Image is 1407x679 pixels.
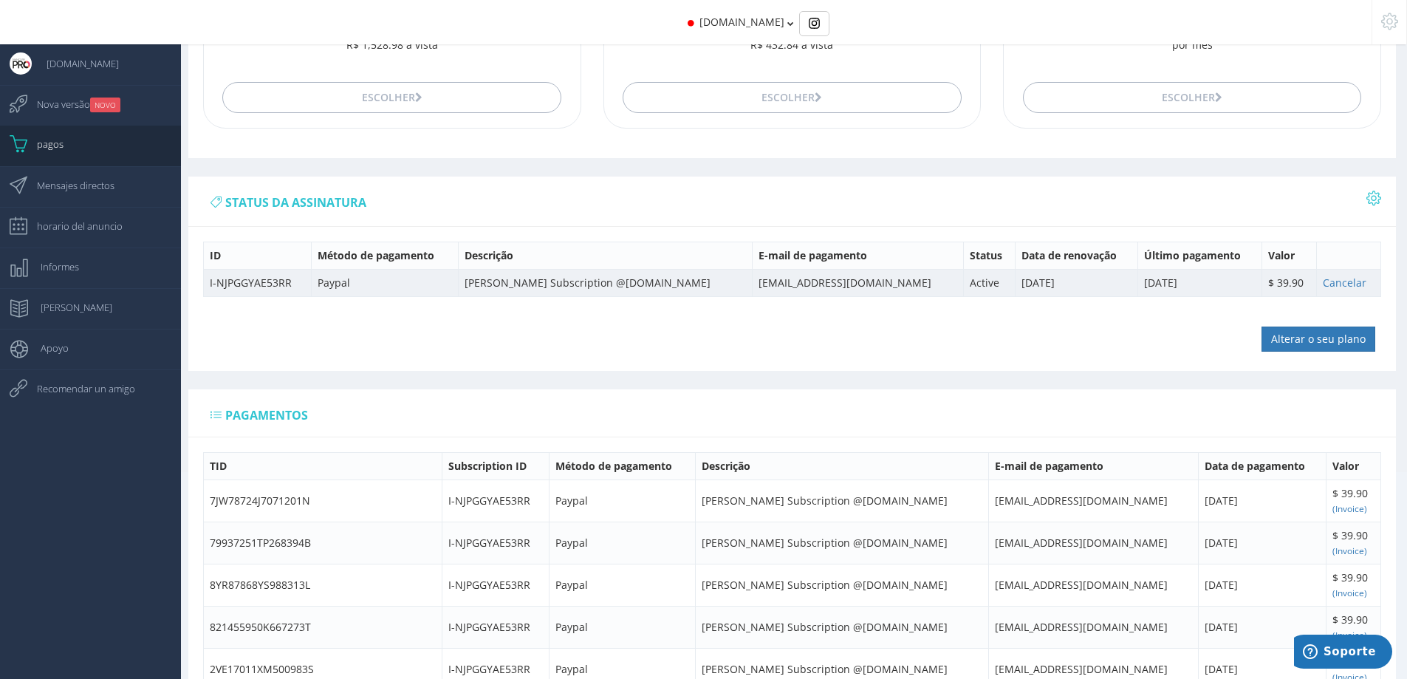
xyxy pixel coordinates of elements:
[1332,501,1367,515] a: (Invoice)
[32,45,119,82] span: [DOMAIN_NAME]
[604,38,981,52] p: R$ 432.84 à vista
[809,18,820,29] img: Instagram_simple_icon.svg
[988,452,1198,480] th: E-mail de pagamento
[458,242,753,269] th: Descrição
[799,11,829,36] div: Basic example
[964,269,1015,296] td: Active
[442,522,549,564] td: I-NJPGGYAE53RR
[1023,82,1362,113] button: Escolher
[1199,480,1326,522] td: [DATE]
[696,606,989,648] td: [PERSON_NAME] Subscription @[DOMAIN_NAME]
[753,242,964,269] th: E-mail de pagamento
[442,564,549,606] td: I-NJPGGYAE53RR
[1332,627,1367,641] a: (Invoice)
[26,330,69,366] span: Apoyo
[1294,635,1392,672] iframe: Abre un widget desde donde se puede obtener más información
[204,269,312,296] td: I-NJPGGYAE53RR
[442,480,549,522] td: I-NJPGGYAE53RR
[696,564,989,606] td: [PERSON_NAME] Subscription @[DOMAIN_NAME]
[1261,327,1375,352] input: Alterar o seu plano
[1199,606,1326,648] td: [DATE]
[1262,242,1317,269] th: Valor
[964,242,1015,269] th: Status
[225,194,366,211] span: status da assinatura
[222,82,561,113] button: Escolher
[549,606,695,648] td: Paypal
[1332,502,1367,514] small: (Invoice)
[26,248,79,285] span: Informes
[699,15,784,29] span: [DOMAIN_NAME]
[204,564,442,606] td: 8YR87868YS988313L
[204,452,442,480] th: TID
[311,242,458,269] th: Método de pagamento
[753,269,964,296] td: [EMAIL_ADDRESS][DOMAIN_NAME]
[204,242,312,269] th: ID
[225,407,308,423] span: Pagamentos
[1332,545,1367,556] small: (Invoice)
[696,480,989,522] td: [PERSON_NAME] Subscription @[DOMAIN_NAME]
[623,82,962,113] button: Escolher
[22,167,114,204] span: Mensajes directos
[1015,269,1137,296] td: [DATE]
[311,269,458,296] td: Paypal
[696,522,989,564] td: [PERSON_NAME] Subscription @[DOMAIN_NAME]
[1326,452,1381,480] th: Valor
[22,370,135,407] span: Recomendar un amigo
[1332,587,1367,598] small: (Invoice)
[1262,269,1317,296] td: $ 39.90
[549,522,695,564] td: Paypal
[549,452,695,480] th: Método de pagamento
[988,606,1198,648] td: [EMAIL_ADDRESS][DOMAIN_NAME]
[204,522,442,564] td: 79937251TP268394B
[22,126,64,163] span: pagos
[90,98,120,112] small: NOVO
[1326,522,1381,564] td: $ 39.90
[1326,564,1381,606] td: $ 39.90
[22,208,123,245] span: horario del anuncio
[458,269,753,296] td: [PERSON_NAME] Subscription @[DOMAIN_NAME]
[22,86,120,123] span: Nova versão
[204,480,442,522] td: 7JW78724J7071201N
[696,452,989,480] th: Descrição
[1137,242,1262,269] th: Último pagamento
[26,289,112,326] span: [PERSON_NAME]
[10,52,32,75] img: User Image
[442,452,549,480] th: Subscription ID
[1199,452,1326,480] th: Data de pagamento
[988,564,1198,606] td: [EMAIL_ADDRESS][DOMAIN_NAME]
[1199,522,1326,564] td: [DATE]
[1137,269,1262,296] td: [DATE]
[988,480,1198,522] td: [EMAIL_ADDRESS][DOMAIN_NAME]
[204,606,442,648] td: 821455950K667273T
[988,522,1198,564] td: [EMAIL_ADDRESS][DOMAIN_NAME]
[549,564,695,606] td: Paypal
[1332,543,1367,557] a: (Invoice)
[1326,480,1381,522] td: $ 39.90
[1332,629,1367,641] small: (Invoice)
[442,606,549,648] td: I-NJPGGYAE53RR
[1332,585,1367,599] a: (Invoice)
[1326,606,1381,648] td: $ 39.90
[549,480,695,522] td: Paypal
[204,38,581,52] p: R$ 1,528.98 à vista
[1004,38,1380,52] p: por mês
[1199,564,1326,606] td: [DATE]
[1323,276,1366,290] a: Cancelar
[1015,242,1137,269] th: Data de renovação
